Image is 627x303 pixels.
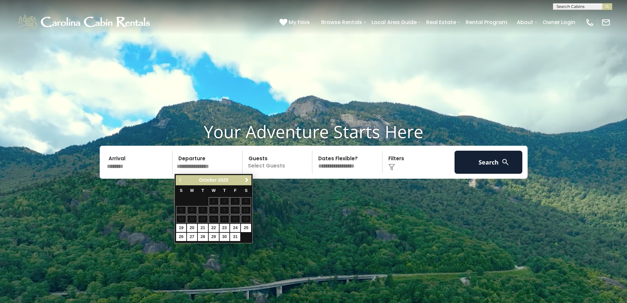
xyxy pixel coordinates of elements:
[220,224,230,232] a: 23
[187,233,197,241] a: 27
[368,16,420,28] a: Local Area Guide
[585,18,594,27] img: phone-regular-white.png
[5,121,622,142] h1: Your Adventure Starts Here
[223,188,226,193] span: Thursday
[513,16,536,28] a: About
[539,16,579,28] a: Owner Login
[209,233,219,241] a: 29
[198,233,208,241] a: 28
[245,151,312,174] p: Select Guests
[176,224,186,232] a: 19
[234,188,237,193] span: Friday
[187,224,197,232] a: 20
[289,18,310,26] span: My Favs
[462,16,510,28] a: Rental Program
[279,18,311,27] a: My Favs
[209,224,219,232] a: 22
[198,224,208,232] a: 21
[601,18,611,27] img: mail-regular-white.png
[220,233,230,241] a: 30
[201,188,204,193] span: Tuesday
[199,177,217,183] span: October
[190,188,194,193] span: Monday
[230,224,240,232] a: 24
[501,158,509,166] img: search-regular-white.png
[244,177,249,183] span: Next
[212,188,216,193] span: Wednesday
[241,224,251,232] a: 25
[245,188,248,193] span: Saturday
[318,16,365,28] a: Browse Rentals
[16,13,153,32] img: White-1-1-2.png
[388,164,395,170] img: filter--v1.png
[176,233,186,241] a: 26
[218,177,228,183] span: 2025
[243,176,251,184] a: Next
[180,188,182,193] span: Sunday
[230,233,240,241] a: 31
[423,16,459,28] a: Real Estate
[455,151,523,174] button: Search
